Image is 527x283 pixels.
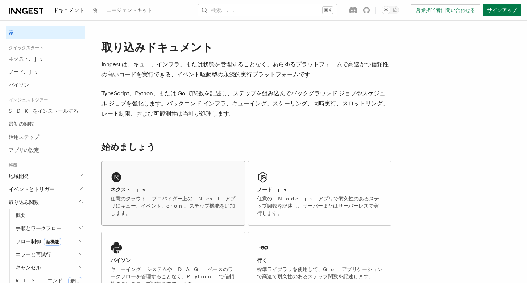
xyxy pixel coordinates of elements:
font: イベントとトリガー [9,186,54,192]
font: 家 [9,30,14,36]
font: パイソン [9,82,29,88]
font: SDKをインストールする [9,108,78,114]
button: 検索...⌘K [198,4,337,16]
font: 取り込み関数 [9,199,39,205]
font: エージェントキット [107,7,152,13]
button: 地域開発 [6,170,85,183]
a: 最初の関数 [6,117,85,130]
button: キャンセル [13,261,85,274]
a: 活用ステップ [6,130,85,143]
font: 検索... [211,7,238,13]
font: ネクスト.js [111,187,145,192]
font: フロー制御 [16,238,41,244]
a: サインアップ [483,4,521,16]
a: 家 [6,26,85,39]
a: ノード.js [6,65,85,78]
font: Inngest は、キュー、インフラ、または状態を管理することなく、あらゆるプラットフォームで高速かつ信頼性の高いコードを実行できる、イベント駆動型の永続的実行プラットフォームです。 [101,61,389,78]
button: イベントとトリガー [6,183,85,196]
font: 行く [257,257,267,263]
button: ダークモードを切り替える [382,6,399,14]
a: アプリの設定 [6,143,85,157]
font: ネクスト.js [9,56,42,62]
a: エージェントキット [102,2,157,20]
font: 最初の関数 [9,121,34,127]
kbd: ⌘K [323,7,333,14]
font: 営業担当者に問い合わせる [416,7,475,13]
font: 取り込みドキュメント [101,41,213,54]
font: ノード.js [257,187,286,192]
font: 特徴 [9,163,17,168]
a: ネクスト.js任意のクラウド プロバイダー上の Next アプリにキュー、イベント、cron、ステップ機能を追加します。 [101,161,245,226]
font: 活用ステップ [9,134,39,140]
font: エラーと再試行 [16,251,51,257]
font: ドキュメント [54,7,84,13]
font: インジェストツアー [9,97,48,103]
font: クイックスタート [9,45,43,50]
font: ノード.js [9,69,37,75]
a: パイソン [6,78,85,91]
font: 標準ライブラリを使用して、Go アプリケーションで高速で耐久性のあるステップ関数を記述します。 [257,266,382,279]
font: アプリの設定 [9,147,39,153]
button: フロー制御新機能 [13,235,85,248]
a: 始めましょう [101,142,155,152]
a: 概要 [13,209,85,222]
font: キャンセル [16,265,41,270]
font: 任意の Node.js アプリで耐久性のあるステップ関数を記述し、サーバーまたはサーバーレスで実行します。 [257,196,379,216]
a: ノード.js任意の Node.js アプリで耐久性のあるステップ関数を記述し、サーバーまたはサーバーレスで実行します。 [248,161,391,226]
font: 概要 [16,212,26,218]
a: ネクスト.js [6,52,85,65]
font: 例 [93,7,98,13]
font: 手順とワークフロー [16,225,61,231]
a: 例 [88,2,102,20]
a: ドキュメント [49,2,88,20]
font: 新機能 [46,239,59,244]
a: SDKをインストールする [6,104,85,117]
a: 営業担当者に問い合わせる [411,4,480,16]
button: 取り込み関数 [6,196,85,209]
button: 手順とワークフロー [13,222,85,235]
font: 任意のクラウド プロバイダー上の Next アプリにキュー、イベント、cron、ステップ機能を追加します。 [111,196,235,216]
font: TypeScript、Python、または Go で関数を記述し、ステップを組み込んでバックグラウンド ジョブやスケジュール ジョブを強化します。バックエンド インフラ、キューイング、スケーリン... [101,90,391,117]
font: 地域開発 [9,173,29,179]
font: サインアップ [487,7,517,13]
font: パイソン [111,257,131,263]
button: エラーと再試行 [13,248,85,261]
